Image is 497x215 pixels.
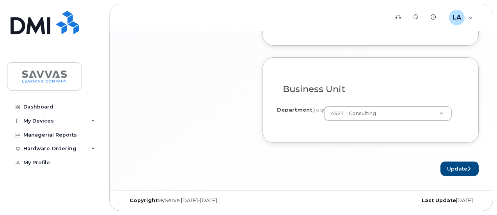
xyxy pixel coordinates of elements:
span: 4S21 - Consulting [331,110,376,116]
button: Update [440,162,479,176]
iframe: Messenger Launcher [463,181,491,209]
div: Lee Anne Housley [444,10,478,25]
strong: Last Update [422,197,456,203]
strong: Copyright [130,197,158,203]
h3: Business Unit [283,84,458,94]
label: Department [277,106,318,114]
div: MyServe [DATE]–[DATE] [124,197,242,204]
div: [DATE] [360,197,479,204]
a: 4S21 - Consulting [324,107,451,121]
span: (required) [312,107,338,113]
span: LA [453,13,461,22]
